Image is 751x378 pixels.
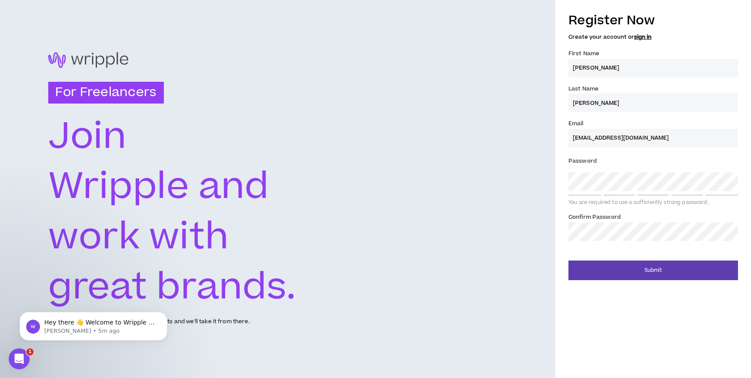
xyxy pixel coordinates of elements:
text: great brands. [48,261,297,313]
label: Confirm Password [568,210,621,224]
label: First Name [568,47,599,60]
h5: Create your account or [568,34,738,40]
label: Last Name [568,82,598,96]
h3: Register Now [568,11,738,30]
label: Email [568,117,584,130]
a: sign in [634,33,651,41]
input: First name [568,59,738,77]
button: Submit [568,261,738,280]
input: Last name [568,94,738,112]
iframe: Intercom live chat [9,348,30,369]
input: Enter Email [568,129,738,147]
span: 1 [27,348,33,355]
text: Wripple and [48,161,269,213]
h3: For Freelancers [48,82,163,104]
text: work with [48,211,229,263]
iframe: Intercom notifications message [7,294,180,355]
div: You are required to use a sufficiently strong password. [568,199,738,206]
text: Join [48,110,126,163]
span: Password [568,157,597,165]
